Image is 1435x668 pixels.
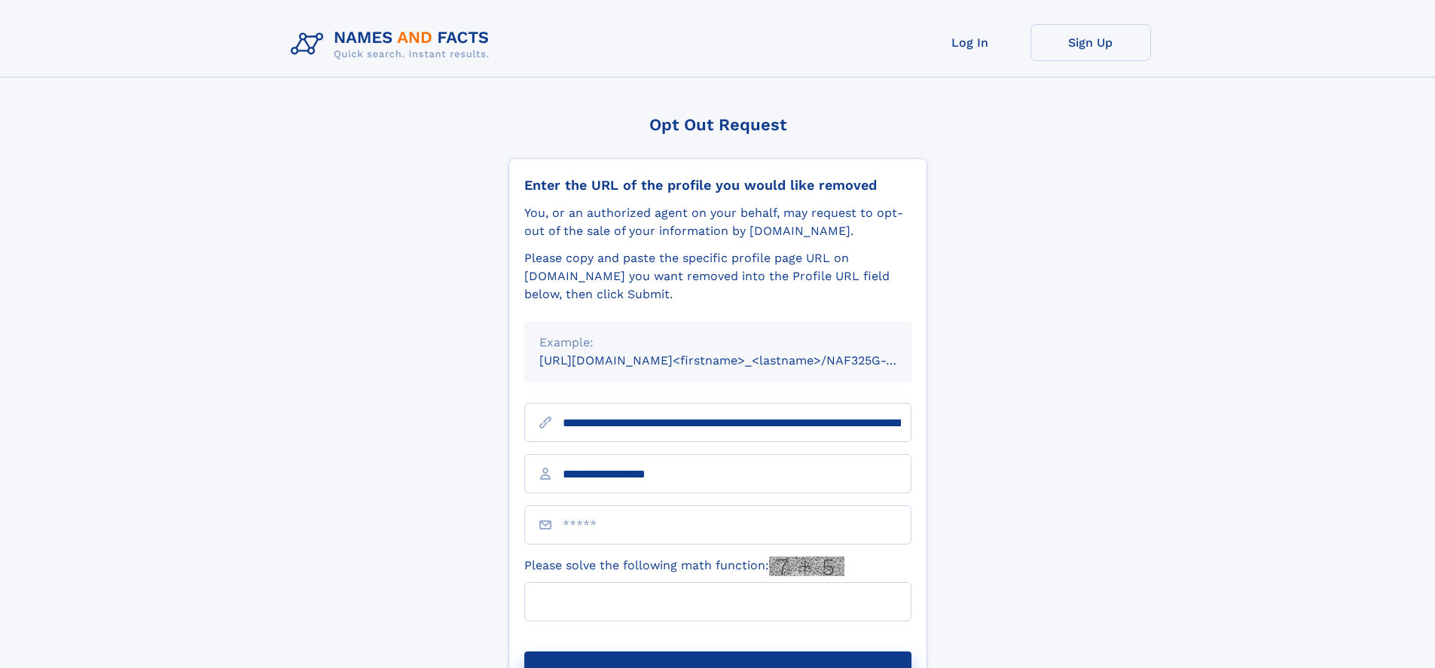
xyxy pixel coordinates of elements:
[524,249,911,303] div: Please copy and paste the specific profile page URL on [DOMAIN_NAME] you want removed into the Pr...
[285,24,502,65] img: Logo Names and Facts
[910,24,1030,61] a: Log In
[508,115,927,134] div: Opt Out Request
[524,557,844,576] label: Please solve the following math function:
[524,204,911,240] div: You, or an authorized agent on your behalf, may request to opt-out of the sale of your informatio...
[524,177,911,194] div: Enter the URL of the profile you would like removed
[539,334,896,352] div: Example:
[1030,24,1151,61] a: Sign Up
[539,353,940,368] small: [URL][DOMAIN_NAME]<firstname>_<lastname>/NAF325G-xxxxxxxx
